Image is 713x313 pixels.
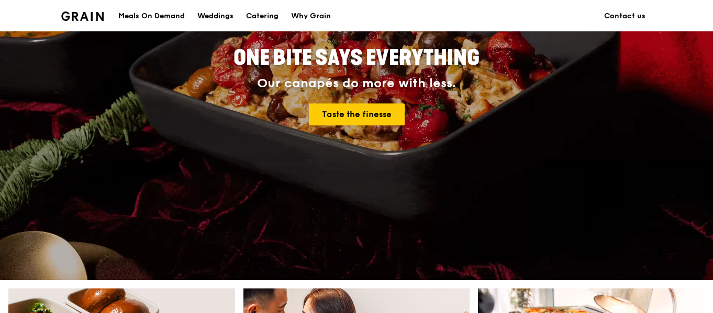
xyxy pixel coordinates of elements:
a: Taste the finesse [309,103,405,125]
a: Contact us [598,1,652,32]
div: Catering [246,1,278,32]
a: Weddings [191,1,240,32]
div: Meals On Demand [118,1,185,32]
div: Weddings [197,1,233,32]
img: Grain [61,11,104,21]
a: Catering [240,1,285,32]
div: Our canapés do more with less. [168,76,545,91]
span: ONE BITE SAYS EVERYTHING [233,45,480,71]
div: Why Grain [291,1,331,32]
a: Why Grain [285,1,337,32]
